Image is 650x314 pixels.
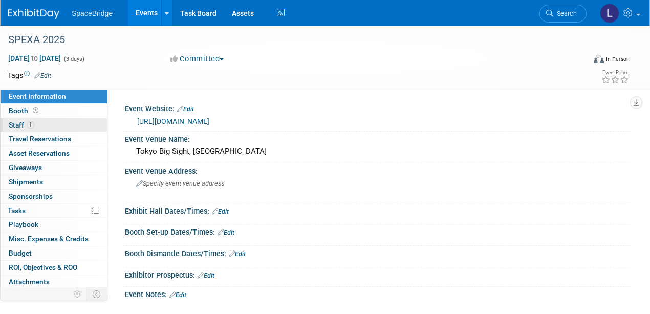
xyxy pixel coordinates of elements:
span: Asset Reservations [9,149,70,157]
div: Exhibit Hall Dates/Times: [125,203,630,217]
a: Event Information [1,90,107,103]
div: Event Rating [601,70,629,75]
span: Booth [9,107,40,115]
a: Travel Reservations [1,132,107,146]
div: In-Person [605,55,630,63]
span: Shipments [9,178,43,186]
a: Search [539,5,587,23]
span: (3 days) [63,56,84,62]
img: ExhibitDay [8,9,59,19]
div: Tokyo Big Sight, [GEOGRAPHIC_DATA] [133,143,622,159]
td: Tags [8,70,51,80]
a: Asset Reservations [1,146,107,160]
div: Event Notes: [125,287,630,300]
a: Sponsorships [1,190,107,203]
span: Staff [9,121,34,129]
span: ROI, Objectives & ROO [9,263,77,271]
a: Booth [1,104,107,118]
div: Booth Dismantle Dates/Times: [125,246,630,259]
a: Edit [229,250,246,258]
span: Giveaways [9,163,42,172]
span: Sponsorships [9,192,53,200]
span: Specify event venue address [136,180,224,187]
div: SPEXA 2025 [5,31,576,49]
span: 1 [27,121,34,129]
a: Edit [177,106,194,113]
div: Event Format [539,53,630,69]
div: Event Venue Name: [125,132,630,144]
a: Edit [198,272,214,279]
a: Edit [218,229,234,236]
span: Booth not reserved yet [31,107,40,114]
a: Attachments [1,275,107,289]
span: Attachments [9,278,50,286]
span: Playbook [9,220,38,228]
span: to [30,54,39,62]
a: Budget [1,246,107,260]
div: Event Website: [125,101,630,114]
a: Tasks [1,204,107,218]
a: Misc. Expenses & Credits [1,232,107,246]
div: Booth Set-up Dates/Times: [125,224,630,238]
span: Budget [9,249,32,257]
a: Staff1 [1,118,107,132]
button: Committed [167,54,228,65]
a: [URL][DOMAIN_NAME] [137,117,209,125]
span: Tasks [8,206,26,215]
div: Event Venue Address: [125,163,630,176]
span: Travel Reservations [9,135,71,143]
span: Misc. Expenses & Credits [9,235,89,243]
a: Edit [34,72,51,79]
a: ROI, Objectives & ROO [1,261,107,275]
span: SpaceBridge [72,9,113,17]
span: Search [553,10,577,17]
a: Edit [212,208,229,215]
span: Event Information [9,92,66,100]
img: Luminita Oprescu [600,4,619,23]
a: Edit [169,291,186,299]
a: Shipments [1,175,107,189]
a: Giveaways [1,161,107,175]
a: Playbook [1,218,107,232]
span: [DATE] [DATE] [8,54,61,63]
div: Exhibitor Prospectus: [125,267,630,281]
td: Personalize Event Tab Strip [69,287,86,301]
img: Format-Inperson.png [594,55,604,63]
td: Toggle Event Tabs [86,287,107,301]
